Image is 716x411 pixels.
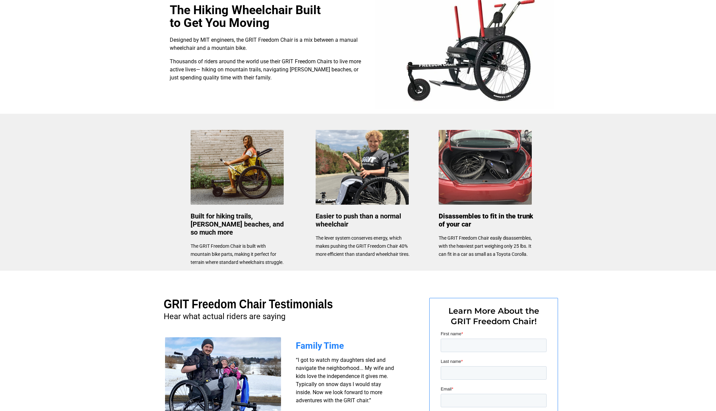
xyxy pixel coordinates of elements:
span: The Hiking Wheelchair Built to Get You Moving [170,3,321,30]
span: The GRIT Freedom Chair is built with mountain bike parts, making it perfect for terrain where sta... [191,243,284,265]
span: GRIT Freedom Chair Testimonials [164,297,333,311]
span: Designed by MIT engineers, the GRIT Freedom Chair is a mix between a manual wheelchair and a moun... [170,37,358,51]
span: The GRIT Freedom Chair easily disassembles, with the heaviest part weighing only 25 lbs. It can f... [439,235,532,257]
span: Learn More About the GRIT Freedom Chair! [448,306,539,326]
span: Hear what actual riders are saying [164,312,285,321]
span: Disassembles to fit in the trunk of your car [439,212,533,228]
span: The lever system conserves energy, which makes pushing the GRIT Freedom Chair 40% more efficient ... [316,235,410,257]
span: Easier to push than a normal wheelchair [316,212,401,228]
span: Thousands of riders around the world use their GRIT Freedom Chairs to live more active lives— hik... [170,58,361,81]
input: Get more information [24,163,82,175]
span: Family Time [296,341,344,351]
span: Built for hiking trails, [PERSON_NAME] beaches, and so much more [191,212,284,236]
